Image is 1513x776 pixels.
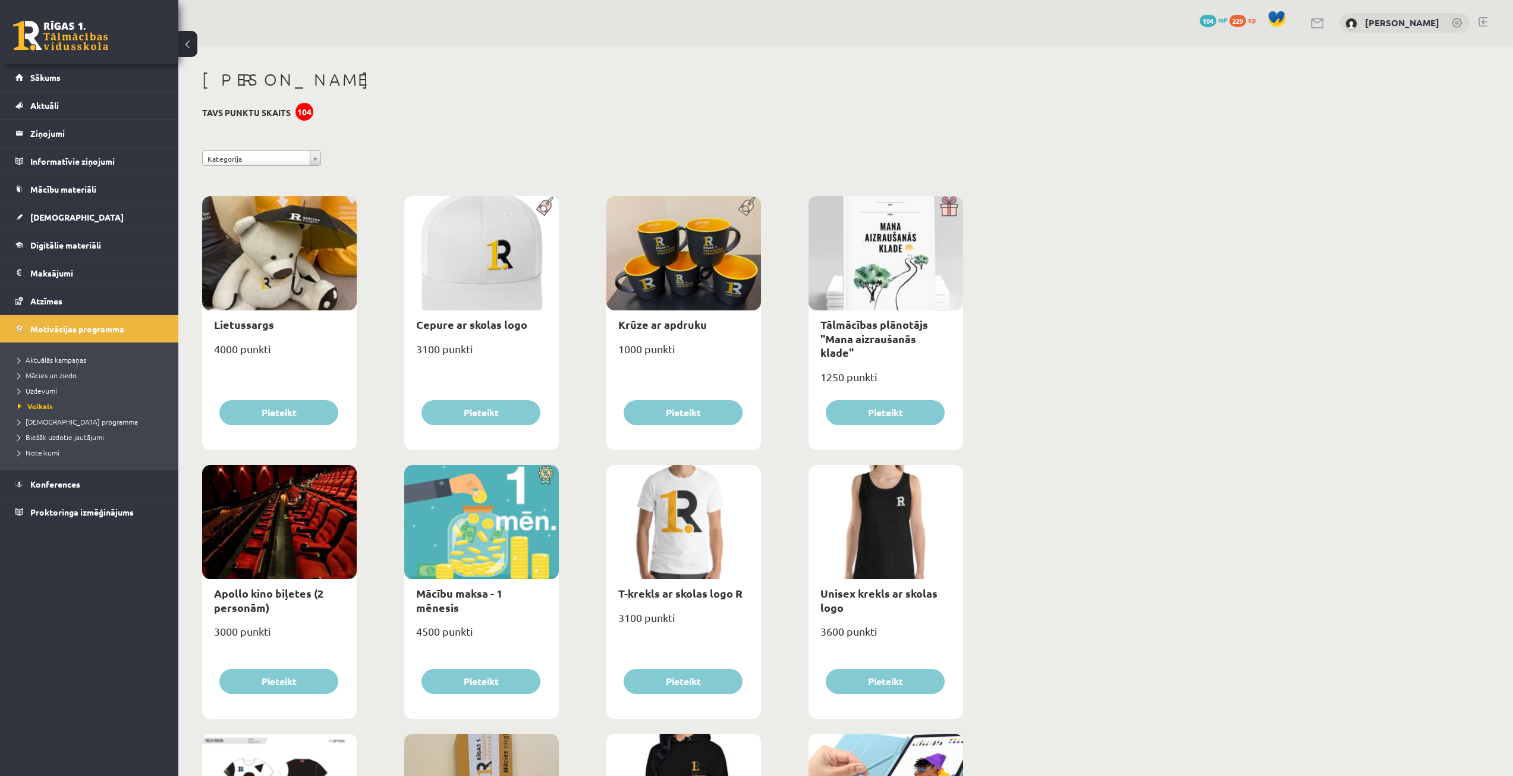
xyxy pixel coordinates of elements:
a: Lietussargs [214,318,274,331]
img: Dāvana ar pārsteigumu [936,196,963,216]
span: Mācību materiāli [30,184,96,194]
a: Konferences [15,470,163,498]
a: 229 xp [1229,15,1262,24]
a: Informatīvie ziņojumi [15,147,163,175]
div: 1000 punkti [606,339,761,369]
span: 104 [1200,15,1216,27]
a: Mācies un ziedo [18,370,166,381]
a: Proktoringa izmēģinājums [15,498,163,526]
a: Aktuāli [15,92,163,119]
img: Vladislava Vlasova [1345,18,1357,30]
a: Cepure ar skolas logo [416,318,527,331]
a: Biežāk uzdotie jautājumi [18,432,166,442]
a: Apollo kino biļetes (2 personām) [214,586,323,614]
button: Pieteikt [624,669,743,694]
button: Pieteikt [826,400,945,425]
span: mP [1218,15,1228,24]
a: Mācību materiāli [15,175,163,203]
span: Noteikumi [18,448,59,457]
button: Pieteikt [421,400,540,425]
legend: Ziņojumi [30,120,163,147]
legend: Informatīvie ziņojumi [30,147,163,175]
span: Uzdevumi [18,386,57,395]
a: [PERSON_NAME] [1365,17,1439,29]
a: Uzdevumi [18,385,166,396]
div: 1250 punkti [809,367,963,397]
button: Pieteikt [624,400,743,425]
span: Motivācijas programma [30,323,124,334]
span: 229 [1229,15,1246,27]
span: Atzīmes [30,296,62,306]
a: Aktuālās kampaņas [18,354,166,365]
a: [DEMOGRAPHIC_DATA] [15,203,163,231]
a: Ziņojumi [15,120,163,147]
a: Motivācijas programma [15,315,163,343]
button: Pieteikt [219,669,338,694]
span: Veikals [18,401,53,411]
span: Biežāk uzdotie jautājumi [18,432,104,442]
a: Veikals [18,401,166,411]
a: Atzīmes [15,287,163,315]
img: Atlaide [532,465,559,485]
a: Digitālie materiāli [15,231,163,259]
legend: Maksājumi [30,259,163,287]
div: 4000 punkti [202,339,357,369]
a: Sākums [15,64,163,91]
a: Kategorija [202,150,321,166]
button: Pieteikt [219,400,338,425]
div: 3100 punkti [404,339,559,369]
span: Proktoringa izmēģinājums [30,507,134,517]
div: 3600 punkti [809,621,963,651]
span: Sākums [30,72,61,83]
span: Aktuālās kampaņas [18,355,86,365]
img: Populāra prece [734,196,761,216]
a: 104 mP [1200,15,1228,24]
img: Populāra prece [532,196,559,216]
a: Noteikumi [18,447,166,458]
a: Krūze ar apdruku [618,318,707,331]
a: Tālmācības plānotājs "Mana aizraušanās klade" [820,318,928,359]
a: Rīgas 1. Tālmācības vidusskola [13,21,108,51]
span: Digitālie materiāli [30,240,101,250]
div: 3000 punkti [202,621,357,651]
div: 104 [295,103,313,121]
span: [DEMOGRAPHIC_DATA] [30,212,124,222]
span: Konferences [30,479,80,489]
div: 4500 punkti [404,621,559,651]
span: Mācies un ziedo [18,370,77,380]
span: Aktuāli [30,100,59,111]
a: Maksājumi [15,259,163,287]
button: Pieteikt [826,669,945,694]
a: [DEMOGRAPHIC_DATA] programma [18,416,166,427]
h3: Tavs punktu skaits [202,108,291,118]
span: [DEMOGRAPHIC_DATA] programma [18,417,138,426]
span: xp [1248,15,1256,24]
h1: [PERSON_NAME] [202,70,963,90]
a: T-krekls ar skolas logo R [618,586,743,600]
div: 3100 punkti [606,608,761,637]
span: Kategorija [207,151,305,166]
a: Mācību maksa - 1 mēnesis [416,586,502,614]
button: Pieteikt [421,669,540,694]
a: Unisex krekls ar skolas logo [820,586,938,614]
